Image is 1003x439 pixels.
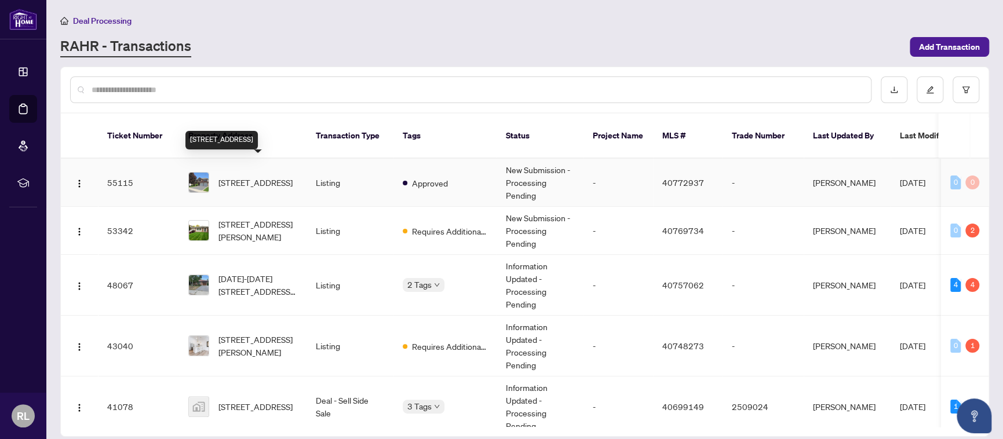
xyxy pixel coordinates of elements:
[919,38,980,56] span: Add Transaction
[804,376,891,437] td: [PERSON_NAME]
[653,114,723,159] th: MLS #
[662,225,704,236] span: 40769734
[497,207,583,255] td: New Submission - Processing Pending
[662,341,704,351] span: 40748273
[307,376,393,437] td: Deal - Sell Side Sale
[9,9,37,30] img: logo
[393,114,497,159] th: Tags
[583,316,653,376] td: -
[723,207,804,255] td: -
[218,176,293,189] span: [STREET_ADDRESS]
[73,16,132,26] span: Deal Processing
[189,173,209,192] img: thumbnail-img
[881,76,907,103] button: download
[497,316,583,376] td: Information Updated - Processing Pending
[307,316,393,376] td: Listing
[804,255,891,316] td: [PERSON_NAME]
[910,37,989,57] button: Add Transaction
[407,400,432,413] span: 3 Tags
[900,225,925,236] span: [DATE]
[412,177,448,189] span: Approved
[926,86,934,94] span: edit
[950,175,961,189] div: 0
[497,114,583,159] th: Status
[950,278,961,292] div: 4
[189,397,209,416] img: thumbnail-img
[412,340,487,353] span: Requires Additional Docs
[75,403,84,412] img: Logo
[723,114,804,159] th: Trade Number
[218,400,293,413] span: [STREET_ADDRESS]
[307,255,393,316] td: Listing
[189,275,209,295] img: thumbnail-img
[804,316,891,376] td: [PERSON_NAME]
[662,177,704,188] span: 40772937
[70,397,89,416] button: Logo
[965,278,979,292] div: 4
[75,342,84,352] img: Logo
[962,86,970,94] span: filter
[583,207,653,255] td: -
[75,179,84,188] img: Logo
[218,333,297,358] span: [STREET_ADDRESS][PERSON_NAME]
[17,408,30,424] span: RL
[804,159,891,207] td: [PERSON_NAME]
[412,225,487,237] span: Requires Additional Docs
[891,114,995,159] th: Last Modified Date
[890,86,898,94] span: download
[307,114,393,159] th: Transaction Type
[723,316,804,376] td: -
[950,224,961,237] div: 0
[583,255,653,316] td: -
[218,218,297,243] span: [STREET_ADDRESS][PERSON_NAME]
[950,339,961,353] div: 0
[900,177,925,188] span: [DATE]
[900,129,971,142] span: Last Modified Date
[98,207,179,255] td: 53342
[723,159,804,207] td: -
[98,255,179,316] td: 48067
[900,401,925,412] span: [DATE]
[98,114,179,159] th: Ticket Number
[804,207,891,255] td: [PERSON_NAME]
[497,159,583,207] td: New Submission - Processing Pending
[662,401,704,412] span: 40699149
[70,173,89,192] button: Logo
[583,159,653,207] td: -
[917,76,943,103] button: edit
[185,131,258,149] div: [STREET_ADDRESS]
[218,272,297,298] span: [DATE]-[DATE][STREET_ADDRESS][PERSON_NAME]
[307,159,393,207] td: Listing
[662,280,704,290] span: 40757062
[497,255,583,316] td: Information Updated - Processing Pending
[804,114,891,159] th: Last Updated By
[307,207,393,255] td: Listing
[70,221,89,240] button: Logo
[583,114,653,159] th: Project Name
[98,159,179,207] td: 55115
[965,175,979,189] div: 0
[965,224,979,237] div: 2
[189,221,209,240] img: thumbnail-img
[60,17,68,25] span: home
[900,280,925,290] span: [DATE]
[723,255,804,316] td: -
[900,341,925,351] span: [DATE]
[723,376,804,437] td: 2509024
[70,336,89,355] button: Logo
[98,376,179,437] td: 41078
[75,227,84,236] img: Logo
[70,276,89,294] button: Logo
[950,400,961,414] div: 1
[189,336,209,356] img: thumbnail-img
[497,376,583,437] td: Information Updated - Processing Pending
[60,36,191,57] a: RAHR - Transactions
[434,282,440,288] span: down
[75,281,84,291] img: Logo
[965,339,979,353] div: 1
[407,278,432,291] span: 2 Tags
[179,114,307,159] th: Property Address
[583,376,653,437] td: -
[98,316,179,376] td: 43040
[957,398,991,433] button: Open asap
